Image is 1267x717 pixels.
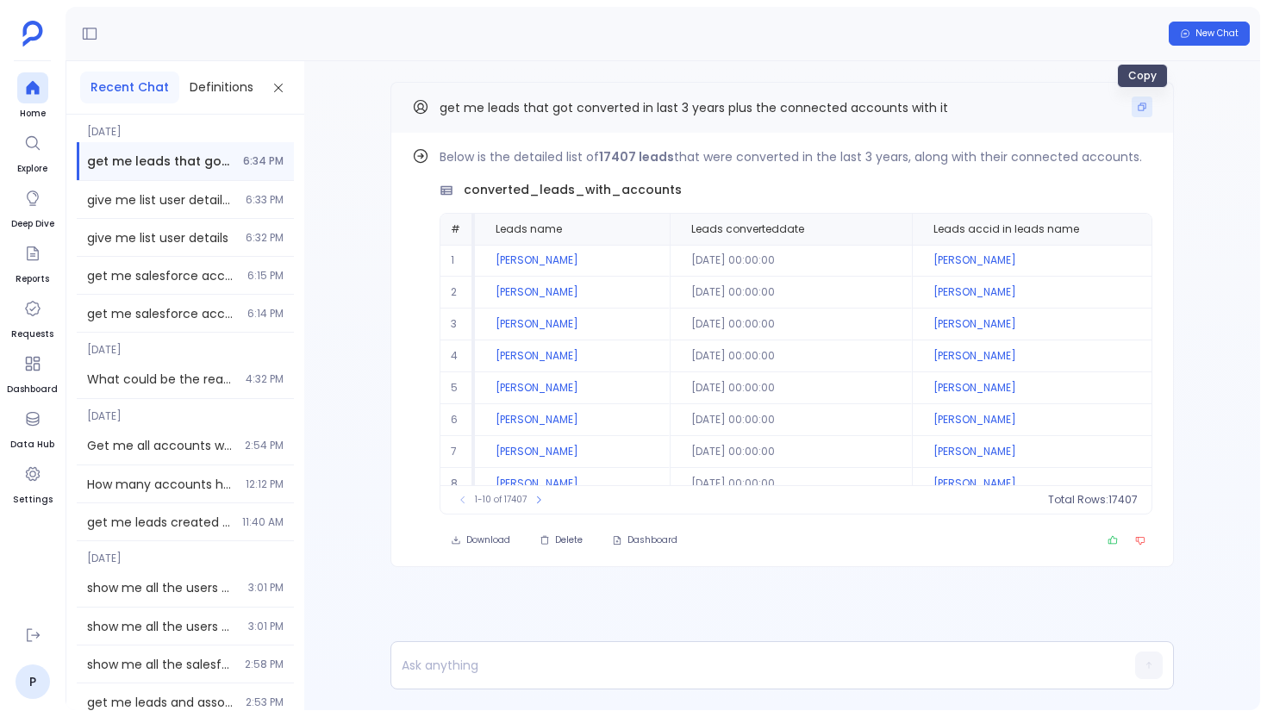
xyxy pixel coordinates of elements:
[912,372,1187,404] td: [PERSON_NAME]
[627,534,677,546] span: Dashboard
[16,238,49,286] a: Reports
[16,272,49,286] span: Reports
[17,162,48,176] span: Explore
[691,222,804,236] span: Leads converteddate
[10,438,54,452] span: Data Hub
[7,383,58,396] span: Dashboard
[451,221,460,236] span: #
[1108,493,1138,507] span: 17407
[11,183,54,231] a: Deep Dive
[475,372,670,404] td: [PERSON_NAME]
[7,348,58,396] a: Dashboard
[475,493,527,507] span: 1-10 of 17407
[670,277,912,309] td: [DATE] 00:00:00
[912,340,1187,372] td: [PERSON_NAME]
[440,372,475,404] td: 5
[1195,28,1239,40] span: New Chat
[912,436,1187,468] td: [PERSON_NAME]
[1058,153,1126,166] span: Find out how
[1048,493,1108,507] span: Total Rows:
[440,436,475,468] td: 7
[599,148,674,165] strong: 17407 leads
[440,528,521,552] button: Download
[1132,97,1152,117] button: Copy
[248,620,284,633] span: 3:01 PM
[22,21,43,47] img: petavue logo
[475,245,670,277] td: [PERSON_NAME]
[247,307,284,321] span: 6:14 PM
[1169,22,1250,46] button: New Chat
[475,436,670,468] td: [PERSON_NAME]
[77,115,294,139] span: [DATE]
[87,305,237,322] span: get me salesforce accounts when it is last updated
[912,277,1187,309] td: [PERSON_NAME]
[246,695,284,709] span: 2:53 PM
[670,468,912,500] td: [DATE] 00:00:00
[16,664,50,699] a: P
[11,293,53,341] a: Requests
[179,72,264,103] button: Definitions
[246,193,284,207] span: 6:33 PM
[528,528,594,552] button: Delete
[247,269,284,283] span: 6:15 PM
[87,267,237,284] span: get me salesforce accounts when it is last updated and salesforce users account details
[440,277,475,309] td: 2
[17,107,48,121] span: Home
[87,371,235,388] span: What could be the reasons few accounts do not have contacts attached to it?
[440,404,475,436] td: 6
[87,618,238,635] span: show me all the users with billing city in Florida
[87,694,235,711] span: get me leads and associated campaign details
[440,340,475,372] td: 4
[601,528,689,552] button: Dashboard
[440,468,475,500] td: 8
[912,245,1187,277] td: [PERSON_NAME]
[475,468,670,500] td: [PERSON_NAME]
[245,658,284,671] span: 2:58 PM
[246,477,284,491] span: 12:12 PM
[670,436,912,468] td: [DATE] 00:00:00
[87,191,235,209] span: give me list user details from salesforce accounts
[466,534,510,546] span: Download
[670,404,912,436] td: [DATE] 00:00:00
[670,245,912,277] td: [DATE] 00:00:00
[475,277,670,309] td: [PERSON_NAME]
[912,468,1187,500] td: [PERSON_NAME]
[87,579,238,596] span: show me all the users with billing city in Florida
[475,404,670,436] td: [PERSON_NAME]
[11,217,54,231] span: Deep Dive
[246,231,284,245] span: 6:32 PM
[555,534,583,546] span: Delete
[670,372,912,404] td: [DATE] 00:00:00
[87,229,235,246] span: give me list user details
[10,403,54,452] a: Data Hub
[77,541,294,565] span: [DATE]
[87,153,233,170] span: get me leads that got converted in last 3 years plus the connected accounts with it
[87,476,235,493] span: How many accounts have atleast one open opportunity?
[464,181,682,199] span: converted_leads_with_accounts
[243,154,284,168] span: 6:34 PM
[475,309,670,340] td: [PERSON_NAME]
[912,309,1187,340] td: [PERSON_NAME]
[11,327,53,341] span: Requests
[80,72,179,103] button: Recent Chat
[440,245,475,277] td: 1
[440,147,1152,167] p: Below is the detailed list of that were converted in the last 3 years, along with their connected...
[245,439,284,452] span: 2:54 PM
[87,514,232,531] span: get me leads created data and salesforce campaign members in a single table
[1047,147,1152,172] button: Find out how
[13,493,53,507] span: Settings
[1117,64,1168,88] div: Copy
[87,437,234,454] span: Get me all accounts where csm is Sean
[242,515,284,529] span: 11:40 AM
[933,222,1079,236] span: Leads accid in leads name
[912,404,1187,436] td: [PERSON_NAME]
[670,309,912,340] td: [DATE] 00:00:00
[248,581,284,595] span: 3:01 PM
[440,309,475,340] td: 3
[475,340,670,372] td: [PERSON_NAME]
[87,656,234,673] span: show me all the salesforce users for the last 2 years
[246,372,284,386] span: 4:32 PM
[17,72,48,121] a: Home
[496,222,562,236] span: Leads name
[440,99,948,116] span: get me leads that got converted in last 3 years plus the connected accounts with it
